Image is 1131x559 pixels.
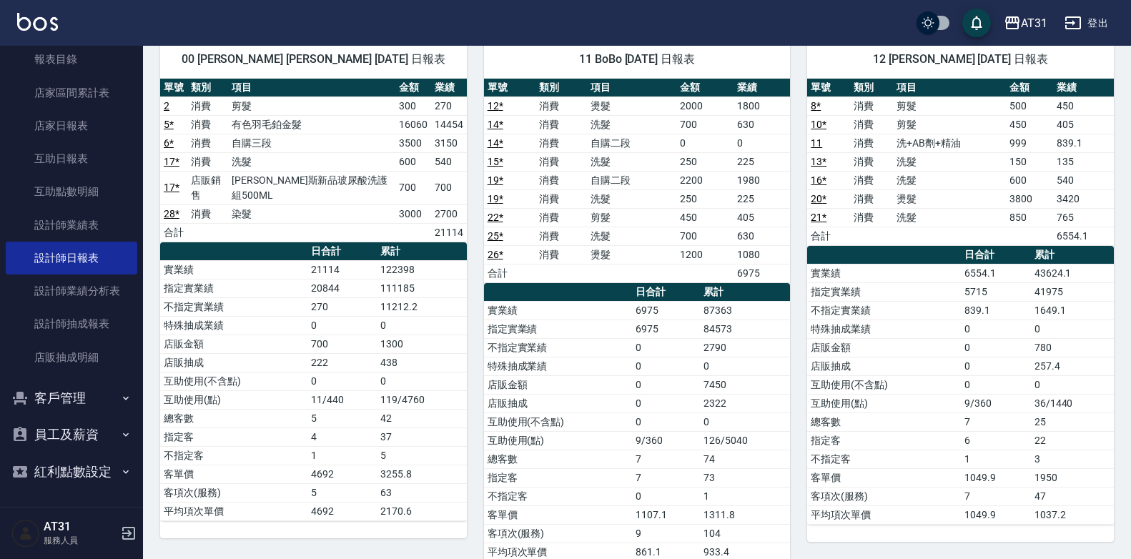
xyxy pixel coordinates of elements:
[307,353,377,372] td: 222
[850,189,893,208] td: 消費
[484,79,535,97] th: 單號
[177,52,450,66] span: 00 [PERSON_NAME] [PERSON_NAME] [DATE] 日報表
[807,338,961,357] td: 店販金額
[700,375,790,394] td: 7450
[807,301,961,320] td: 不指定實業績
[734,227,791,245] td: 630
[1053,79,1114,97] th: 業績
[1053,189,1114,208] td: 3420
[893,115,1006,134] td: 剪髮
[377,316,466,335] td: 0
[1006,97,1053,115] td: 500
[160,390,307,409] td: 互助使用(點)
[1031,246,1114,264] th: 累計
[6,175,137,208] a: 互助點數明細
[187,134,228,152] td: 消費
[676,115,734,134] td: 700
[850,152,893,171] td: 消費
[1031,505,1114,524] td: 1037.2
[307,372,377,390] td: 0
[807,264,961,282] td: 實業績
[1031,264,1114,282] td: 43624.1
[850,134,893,152] td: 消費
[1021,14,1047,32] div: AT31
[1053,115,1114,134] td: 405
[484,450,632,468] td: 總客數
[501,52,774,66] span: 11 BoBo [DATE] 日報表
[1031,431,1114,450] td: 22
[850,171,893,189] td: 消費
[1053,134,1114,152] td: 839.1
[535,171,587,189] td: 消費
[632,487,700,505] td: 0
[377,390,466,409] td: 119/4760
[961,320,1031,338] td: 0
[893,152,1006,171] td: 洗髮
[307,297,377,316] td: 270
[961,394,1031,412] td: 9/360
[961,301,1031,320] td: 839.1
[734,97,791,115] td: 1800
[961,431,1031,450] td: 6
[307,409,377,427] td: 5
[160,316,307,335] td: 特殊抽成業績
[44,534,117,547] p: 服務人員
[676,79,734,97] th: 金額
[484,394,632,412] td: 店販抽成
[1031,412,1114,431] td: 25
[228,79,395,97] th: 項目
[700,487,790,505] td: 1
[164,100,169,112] a: 2
[187,115,228,134] td: 消費
[535,245,587,264] td: 消費
[377,242,466,261] th: 累計
[395,204,431,223] td: 3000
[160,79,187,97] th: 單號
[807,394,961,412] td: 互助使用(點)
[160,465,307,483] td: 客單價
[998,9,1053,38] button: AT31
[700,468,790,487] td: 73
[807,487,961,505] td: 客項次(服務)
[535,97,587,115] td: 消費
[632,412,700,431] td: 0
[187,152,228,171] td: 消費
[484,79,791,283] table: a dense table
[431,79,467,97] th: 業績
[587,97,676,115] td: 燙髮
[850,79,893,97] th: 類別
[1031,468,1114,487] td: 1950
[307,502,377,520] td: 4692
[1006,115,1053,134] td: 450
[228,97,395,115] td: 剪髮
[395,171,431,204] td: 700
[160,427,307,446] td: 指定客
[632,524,700,543] td: 9
[676,189,734,208] td: 250
[961,487,1031,505] td: 7
[1031,375,1114,394] td: 0
[1053,97,1114,115] td: 450
[807,375,961,394] td: 互助使用(不含點)
[228,134,395,152] td: 自購三段
[807,79,1114,246] table: a dense table
[1053,171,1114,189] td: 540
[377,465,466,483] td: 3255.8
[587,227,676,245] td: 洗髮
[377,409,466,427] td: 42
[700,394,790,412] td: 2322
[1031,320,1114,338] td: 0
[431,115,467,134] td: 14454
[6,380,137,417] button: 客戶管理
[377,483,466,502] td: 63
[962,9,991,37] button: save
[587,189,676,208] td: 洗髮
[6,142,137,175] a: 互助日報表
[1031,357,1114,375] td: 257.4
[734,189,791,208] td: 225
[632,283,700,302] th: 日合計
[587,208,676,227] td: 剪髮
[535,189,587,208] td: 消費
[676,245,734,264] td: 1200
[824,52,1097,66] span: 12 [PERSON_NAME] [DATE] 日報表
